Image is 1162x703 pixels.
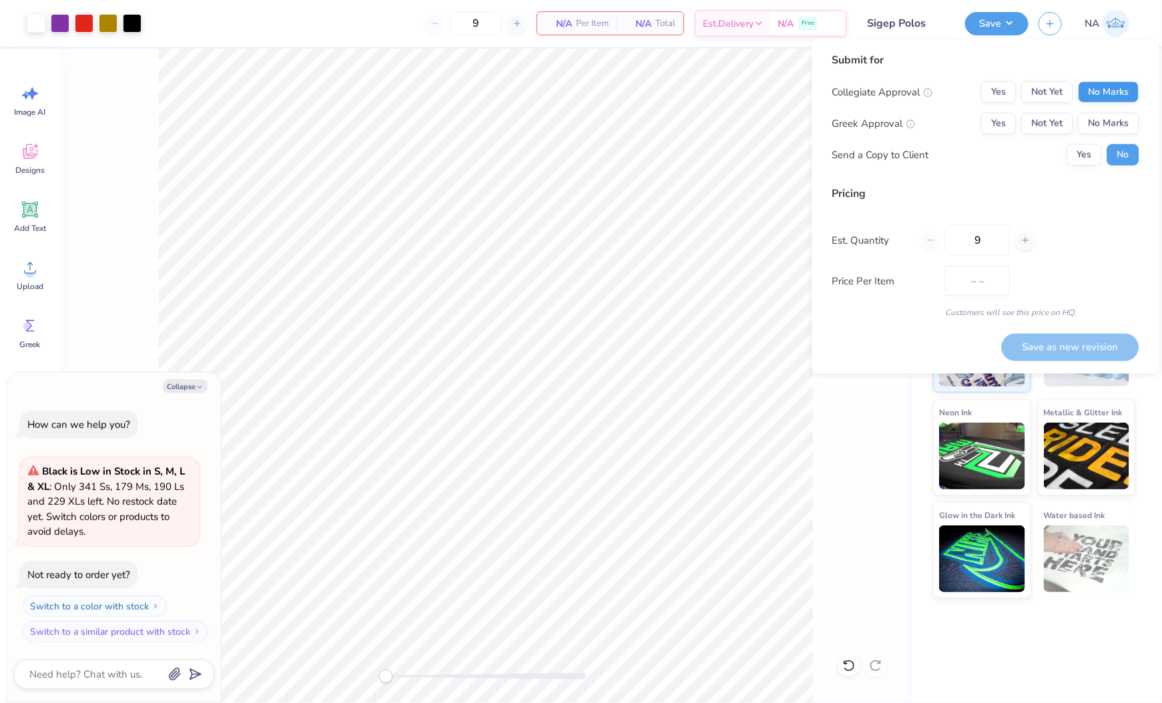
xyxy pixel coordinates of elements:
a: NA [1079,10,1135,37]
button: Yes [982,113,1016,134]
input: – – [450,11,502,35]
div: Customers will see this price on HQ. [832,306,1139,318]
img: Water based Ink [1044,525,1130,592]
div: Greek Approval [832,116,916,132]
label: Price Per Item [832,274,936,289]
span: Free [802,19,814,28]
div: Collegiate Approval [832,85,933,100]
button: No Marks [1079,81,1139,103]
input: – – [946,225,1010,256]
input: Untitled Design [857,10,955,37]
span: NA [1085,16,1099,31]
span: Image AI [15,107,46,118]
img: Neon Ink [939,423,1025,489]
label: Est. Quantity [832,233,912,248]
span: Water based Ink [1044,508,1105,522]
span: Designs [15,165,45,176]
button: Yes [1067,144,1102,166]
span: : Only 341 Ss, 179 Ms, 190 Ls and 229 XLs left. No restock date yet. Switch colors or products to... [27,465,185,538]
img: Nadim Al Naser [1103,10,1129,37]
div: Submit for [832,52,1139,68]
div: Send a Copy to Client [832,148,929,163]
span: Neon Ink [939,405,972,419]
span: Greek [20,339,41,350]
span: N/A [778,17,794,31]
button: Not Yet [1022,113,1073,134]
button: Yes [982,81,1016,103]
div: How can we help you? [27,418,130,431]
button: Not Yet [1022,81,1073,103]
span: N/A [625,17,651,31]
button: Save [965,12,1029,35]
button: No [1107,144,1139,166]
strong: Black is Low in Stock in S, M, L & XL [27,465,185,493]
img: Switch to a similar product with stock [193,628,201,636]
span: Upload [17,281,43,292]
div: Not ready to order yet? [27,568,130,581]
button: Collapse [163,379,208,393]
button: Switch to a similar product with stock [23,621,208,642]
button: No Marks [1079,113,1139,134]
span: Add Text [14,223,46,234]
span: Est. Delivery [703,17,754,31]
div: Accessibility label [379,670,392,683]
button: Switch to a color with stock [23,596,167,617]
span: Metallic & Glitter Ink [1044,405,1123,419]
span: Glow in the Dark Ink [939,508,1015,522]
span: Per Item [576,17,609,31]
div: Pricing [832,186,1139,202]
span: N/A [545,17,572,31]
img: Metallic & Glitter Ink [1044,423,1130,489]
span: Total [655,17,675,31]
img: Glow in the Dark Ink [939,525,1025,592]
img: Switch to a color with stock [152,602,160,610]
